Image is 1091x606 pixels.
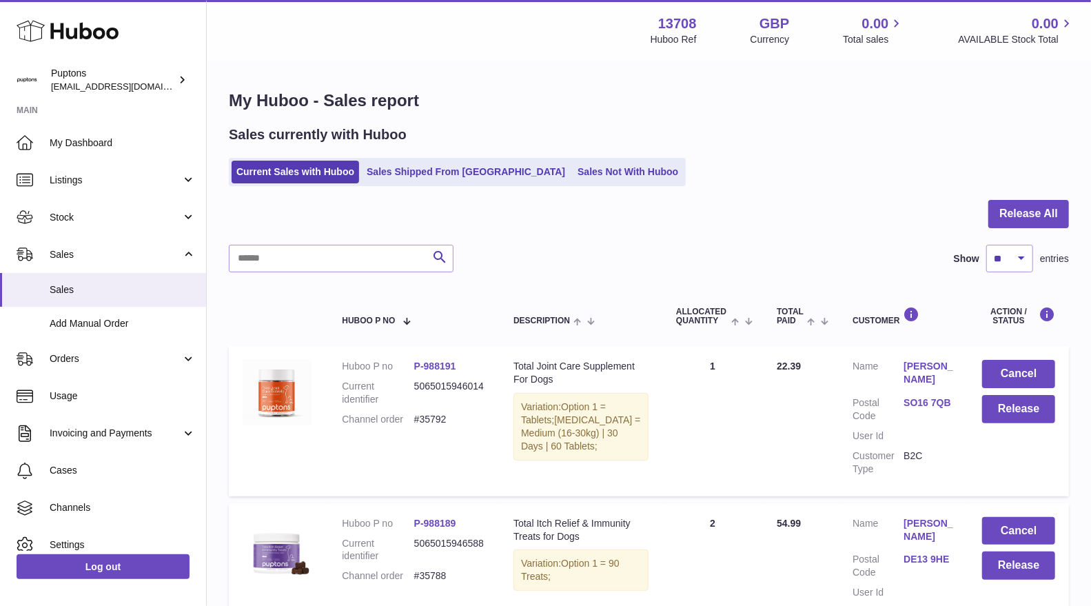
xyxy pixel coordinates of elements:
a: Sales Shipped From [GEOGRAPHIC_DATA] [362,161,570,183]
a: Sales Not With Huboo [573,161,683,183]
span: Settings [50,538,196,552]
dd: B2C [904,450,955,476]
button: Cancel [982,360,1055,388]
span: [EMAIL_ADDRESS][DOMAIN_NAME] [51,81,203,92]
img: TotalItchRelief_ImmunityMain.jpg [243,517,312,586]
a: P-988189 [414,518,456,529]
div: Total Itch Relief & Immunity Treats for Dogs [513,517,649,543]
span: Orders [50,352,181,365]
dt: Name [853,517,904,547]
dd: #35792 [414,413,486,426]
td: 1 [662,346,763,496]
dt: Current identifier [342,537,414,563]
span: Sales [50,248,181,261]
img: hello@puptons.com [17,70,37,90]
span: Invoicing and Payments [50,427,181,440]
a: 0.00 Total sales [843,14,904,46]
h1: My Huboo - Sales report [229,90,1069,112]
dt: Huboo P no [342,360,414,373]
div: Total Joint Care Supplement For Dogs [513,360,649,386]
a: Log out [17,554,190,579]
span: 54.99 [777,518,801,529]
dd: 5065015946014 [414,380,486,406]
div: Variation: [513,549,649,591]
a: SO16 7QB [904,396,955,410]
dt: Huboo P no [342,517,414,530]
h2: Sales currently with Huboo [229,125,407,144]
button: Release [982,552,1055,580]
a: P-988191 [414,361,456,372]
span: Option 1 = Tablets; [521,401,606,425]
dt: Current identifier [342,380,414,406]
a: 0.00 AVAILABLE Stock Total [958,14,1074,46]
a: [PERSON_NAME] [904,360,955,386]
button: Cancel [982,517,1055,545]
div: Action / Status [982,307,1055,325]
span: [MEDICAL_DATA] = Medium (16-30kg) | 30 Days | 60 Tablets; [521,414,640,452]
dt: Name [853,360,904,390]
dt: Channel order [342,413,414,426]
a: Current Sales with Huboo [232,161,359,183]
span: AVAILABLE Stock Total [958,33,1074,46]
span: Huboo P no [342,316,395,325]
span: Cases [50,464,196,477]
span: ALLOCATED Quantity [676,307,728,325]
dt: Channel order [342,569,414,583]
span: 22.39 [777,361,801,372]
dt: User Id [853,430,904,443]
span: My Dashboard [50,137,196,150]
div: Puptons [51,67,175,93]
div: Huboo Ref [651,33,697,46]
dd: 5065015946588 [414,537,486,563]
dt: Customer Type [853,450,904,476]
span: Description [513,316,570,325]
strong: GBP [759,14,789,33]
dt: Postal Code [853,553,904,579]
span: Channels [50,501,196,514]
div: Variation: [513,393,649,461]
span: entries [1040,252,1069,265]
button: Release [982,395,1055,423]
dt: User Id [853,586,904,599]
button: Release All [988,200,1069,228]
span: Total paid [777,307,804,325]
span: Listings [50,174,181,187]
span: 0.00 [862,14,889,33]
span: 0.00 [1032,14,1059,33]
dd: #35788 [414,569,486,583]
div: Currency [751,33,790,46]
span: Total sales [843,33,904,46]
span: Stock [50,211,181,224]
strong: 13708 [658,14,697,33]
dt: Postal Code [853,396,904,423]
a: [PERSON_NAME] [904,517,955,543]
span: Option 1 = 90 Treats; [521,558,620,582]
span: Usage [50,390,196,403]
span: Sales [50,283,196,296]
span: Add Manual Order [50,317,196,330]
img: TotalJointCareTablets120.jpg [243,360,312,425]
label: Show [954,252,979,265]
a: DE13 9HE [904,553,955,566]
div: Customer [853,307,955,325]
